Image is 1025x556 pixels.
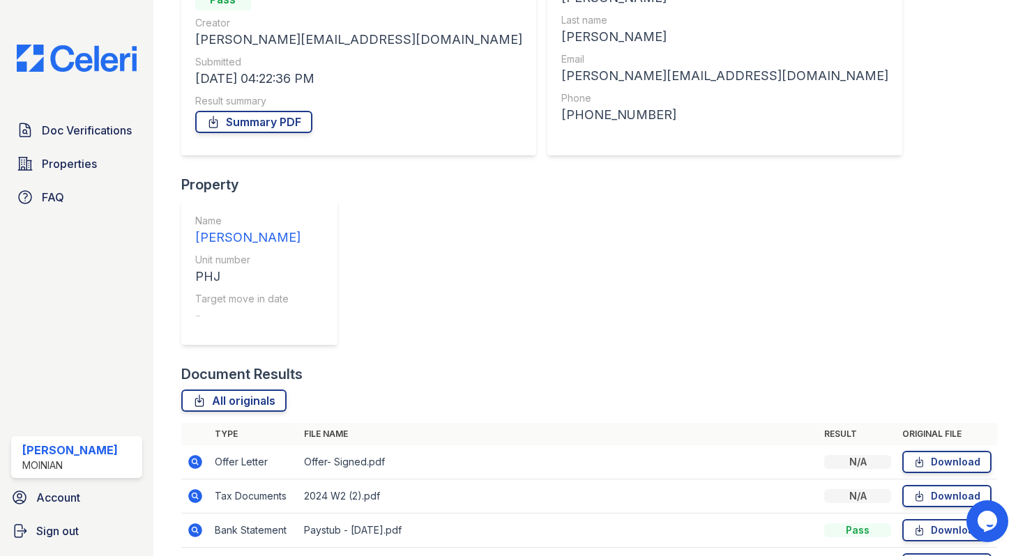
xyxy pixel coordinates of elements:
[195,214,301,247] a: Name [PERSON_NAME]
[209,423,298,445] th: Type
[561,52,888,66] div: Email
[195,55,522,69] div: Submitted
[181,175,349,194] div: Property
[966,500,1011,542] iframe: chat widget
[819,423,897,445] th: Result
[195,111,312,133] a: Summary PDF
[36,489,80,506] span: Account
[42,155,97,172] span: Properties
[42,189,64,206] span: FAQ
[195,16,522,30] div: Creator
[902,519,992,541] a: Download
[195,214,301,228] div: Name
[902,451,992,473] a: Download
[897,423,997,445] th: Original file
[561,91,888,105] div: Phone
[824,455,891,469] div: N/A
[6,45,148,72] img: CE_Logo_Blue-a8612792a0a2168367f1c8372b55b34899dd931a85d93a1a3d3e32e68fde9ad4.png
[195,94,522,108] div: Result summary
[209,479,298,513] td: Tax Documents
[298,479,819,513] td: 2024 W2 (2).pdf
[195,306,301,325] div: -
[22,442,118,458] div: [PERSON_NAME]
[11,116,142,144] a: Doc Verifications
[6,484,148,511] a: Account
[561,66,888,86] div: [PERSON_NAME][EMAIL_ADDRESS][DOMAIN_NAME]
[6,517,148,545] a: Sign out
[22,458,118,472] div: Moinian
[561,13,888,27] div: Last name
[195,228,301,247] div: [PERSON_NAME]
[181,389,287,412] a: All originals
[298,445,819,479] td: Offer- Signed.pdf
[42,122,132,139] span: Doc Verifications
[195,253,301,267] div: Unit number
[181,364,303,384] div: Document Results
[209,445,298,479] td: Offer Letter
[561,105,888,125] div: [PHONE_NUMBER]
[824,523,891,537] div: Pass
[209,513,298,548] td: Bank Statement
[824,489,891,503] div: N/A
[195,292,301,306] div: Target move in date
[11,183,142,211] a: FAQ
[195,30,522,49] div: [PERSON_NAME][EMAIL_ADDRESS][DOMAIN_NAME]
[36,523,79,539] span: Sign out
[298,513,819,548] td: Paystub - [DATE].pdf
[298,423,819,445] th: File name
[902,485,992,507] a: Download
[11,150,142,178] a: Properties
[561,27,888,47] div: [PERSON_NAME]
[195,267,301,286] div: PHJ
[195,69,522,88] div: [DATE] 04:22:36 PM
